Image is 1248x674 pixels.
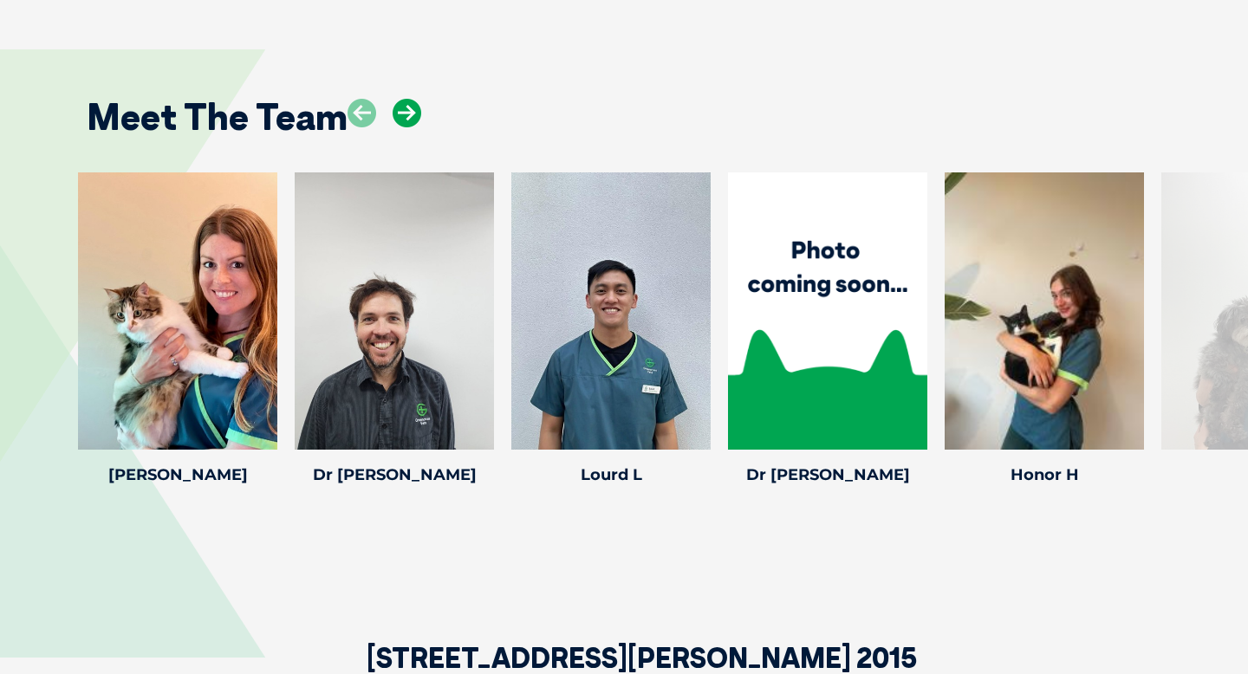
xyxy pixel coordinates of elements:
[295,467,494,483] h4: Dr [PERSON_NAME]
[728,467,927,483] h4: Dr [PERSON_NAME]
[511,467,711,483] h4: Lourd L
[87,99,348,135] h2: Meet The Team
[78,467,277,483] h4: [PERSON_NAME]
[945,467,1144,483] h4: Honor H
